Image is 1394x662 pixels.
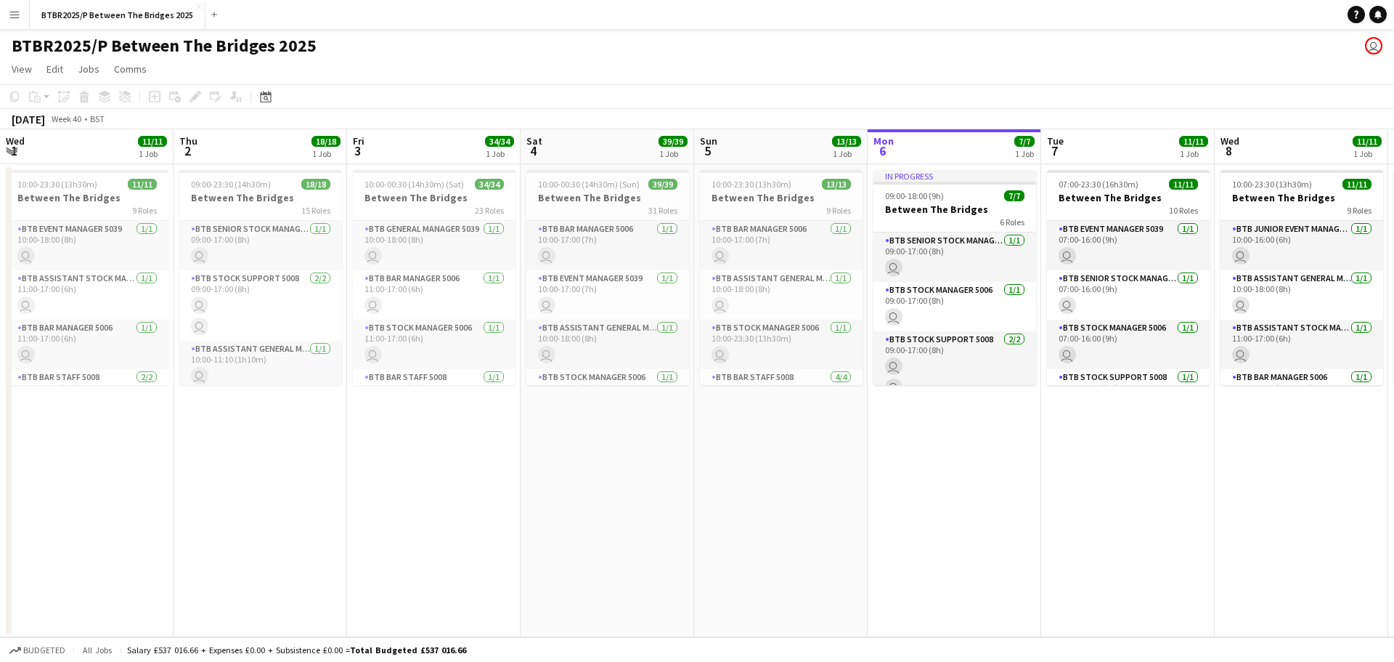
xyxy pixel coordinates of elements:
[1047,369,1210,419] app-card-role: BTB Stock support 50081/107:00-16:00 (9h)
[1047,221,1210,270] app-card-role: BTB Event Manager 50391/107:00-16:00 (9h)
[30,1,205,29] button: BTBR2025/P Between The Bridges 2025
[871,142,894,159] span: 6
[1179,136,1208,147] span: 11/11
[350,645,466,655] span: Total Budgeted £537 016.66
[885,190,944,201] span: 09:00-18:00 (9h)
[17,179,97,190] span: 10:00-23:30 (13h30m)
[873,170,1036,182] div: In progress
[832,136,861,147] span: 13/13
[351,142,364,159] span: 3
[833,148,860,159] div: 1 Job
[138,136,167,147] span: 11/11
[1220,170,1383,385] div: 10:00-23:30 (13h30m)11/11Between The Bridges9 RolesBTB Junior Event Manager 50391/110:00-16:00 (6...
[526,170,689,385] app-job-card: 10:00-00:30 (14h30m) (Sun)39/39Between The Bridges31 RolesBTB Bar Manager 50061/110:00-17:00 (7h)...
[6,134,25,148] span: Wed
[1353,136,1382,147] span: 11/11
[1000,217,1024,227] span: 6 Roles
[526,320,689,369] app-card-role: BTB Assistant General Manager 50061/110:00-18:00 (8h)
[1014,136,1035,147] span: 7/7
[659,136,688,147] span: 39/39
[648,179,677,190] span: 39/39
[353,270,515,320] app-card-role: BTB Bar Manager 50061/111:00-17:00 (6h)
[6,270,168,320] app-card-role: BTB Assistant Stock Manager 50061/111:00-17:00 (6h)
[1220,369,1383,419] app-card-role: BTB Bar Manager 50061/111:00-23:30 (12h30m)
[312,148,340,159] div: 1 Job
[12,62,32,76] span: View
[353,369,515,419] app-card-role: BTB Bar Staff 50081/111:30-16:30 (5h)
[23,645,65,655] span: Budgeted
[179,134,197,148] span: Thu
[353,191,515,204] h3: Between The Bridges
[700,320,863,369] app-card-role: BTB Stock Manager 50061/110:00-23:30 (13h30m)
[48,113,84,124] span: Week 40
[364,179,464,190] span: 10:00-00:30 (14h30m) (Sat)
[1047,270,1210,320] app-card-role: BTB Senior Stock Manager 50061/107:00-16:00 (9h)
[700,170,863,385] app-job-card: 10:00-23:30 (13h30m)13/13Between The Bridges9 RolesBTB Bar Manager 50061/110:00-17:00 (7h) BTB As...
[6,170,168,385] div: 10:00-23:30 (13h30m)11/11Between The Bridges9 RolesBTB Event Manager 50391/110:00-18:00 (8h) BTB ...
[1347,205,1371,216] span: 9 Roles
[712,179,791,190] span: 10:00-23:30 (13h30m)
[1342,179,1371,190] span: 11/11
[1220,191,1383,204] h3: Between The Bridges
[80,645,115,655] span: All jobs
[6,191,168,204] h3: Between The Bridges
[1220,134,1239,148] span: Wed
[301,179,330,190] span: 18/18
[12,35,317,57] h1: BTBR2025/P Between The Bridges 2025
[127,645,466,655] div: Salary £537 016.66 + Expenses £0.00 + Subsistence £0.00 =
[526,134,542,148] span: Sat
[41,60,69,78] a: Edit
[179,170,342,385] app-job-card: 09:00-23:30 (14h30m)18/18Between The Bridges15 RolesBTB Senior Stock Manager 50061/109:00-17:00 (...
[1004,190,1024,201] span: 7/7
[78,62,99,76] span: Jobs
[179,191,342,204] h3: Between The Bridges
[700,270,863,320] app-card-role: BTB Assistant General Manager 50061/110:00-18:00 (8h)
[698,142,717,159] span: 5
[1059,179,1138,190] span: 07:00-23:30 (16h30m)
[700,134,717,148] span: Sun
[1047,320,1210,369] app-card-role: BTB Stock Manager 50061/107:00-16:00 (9h)
[526,191,689,204] h3: Between The Bridges
[353,320,515,369] app-card-role: BTB Stock Manager 50061/111:00-17:00 (6h)
[108,60,152,78] a: Comms
[822,179,851,190] span: 13/13
[139,148,166,159] div: 1 Job
[1045,142,1064,159] span: 7
[179,270,342,341] app-card-role: BTB Stock support 50082/209:00-17:00 (8h)
[6,60,38,78] a: View
[90,113,105,124] div: BST
[179,341,342,390] app-card-role: BTB Assistant General Manager 50061/110:00-11:10 (1h10m)
[648,205,677,216] span: 31 Roles
[1353,148,1381,159] div: 1 Job
[485,136,514,147] span: 34/34
[177,142,197,159] span: 2
[526,369,689,419] app-card-role: BTB Stock Manager 50061/110:00-18:00 (8h)
[873,331,1036,402] app-card-role: BTB Stock support 50082/209:00-17:00 (8h)
[6,221,168,270] app-card-role: BTB Event Manager 50391/110:00-18:00 (8h)
[179,221,342,270] app-card-role: BTB Senior Stock Manager 50061/109:00-17:00 (8h)
[353,170,515,385] div: 10:00-00:30 (14h30m) (Sat)34/34Between The Bridges23 RolesBTB General Manager 50391/110:00-18:00 ...
[1047,134,1064,148] span: Tue
[700,221,863,270] app-card-role: BTB Bar Manager 50061/110:00-17:00 (7h)
[873,134,894,148] span: Mon
[1232,179,1312,190] span: 10:00-23:30 (13h30m)
[524,142,542,159] span: 4
[538,179,640,190] span: 10:00-00:30 (14h30m) (Sun)
[1218,142,1239,159] span: 8
[1169,179,1198,190] span: 11/11
[1220,270,1383,320] app-card-role: BTB Assistant General Manager 50061/110:00-18:00 (8h)
[353,221,515,270] app-card-role: BTB General Manager 50391/110:00-18:00 (8h)
[46,62,63,76] span: Edit
[1365,37,1382,55] app-user-avatar: Amy Cane
[12,112,45,126] div: [DATE]
[311,136,341,147] span: 18/18
[1047,170,1210,385] app-job-card: 07:00-23:30 (16h30m)11/11Between The Bridges10 RolesBTB Event Manager 50391/107:00-16:00 (9h) BTB...
[526,221,689,270] app-card-role: BTB Bar Manager 50061/110:00-17:00 (7h)
[1180,148,1207,159] div: 1 Job
[873,233,1036,282] app-card-role: BTB Senior Stock Manager 50061/109:00-17:00 (8h)
[1015,148,1034,159] div: 1 Job
[1047,191,1210,204] h3: Between The Bridges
